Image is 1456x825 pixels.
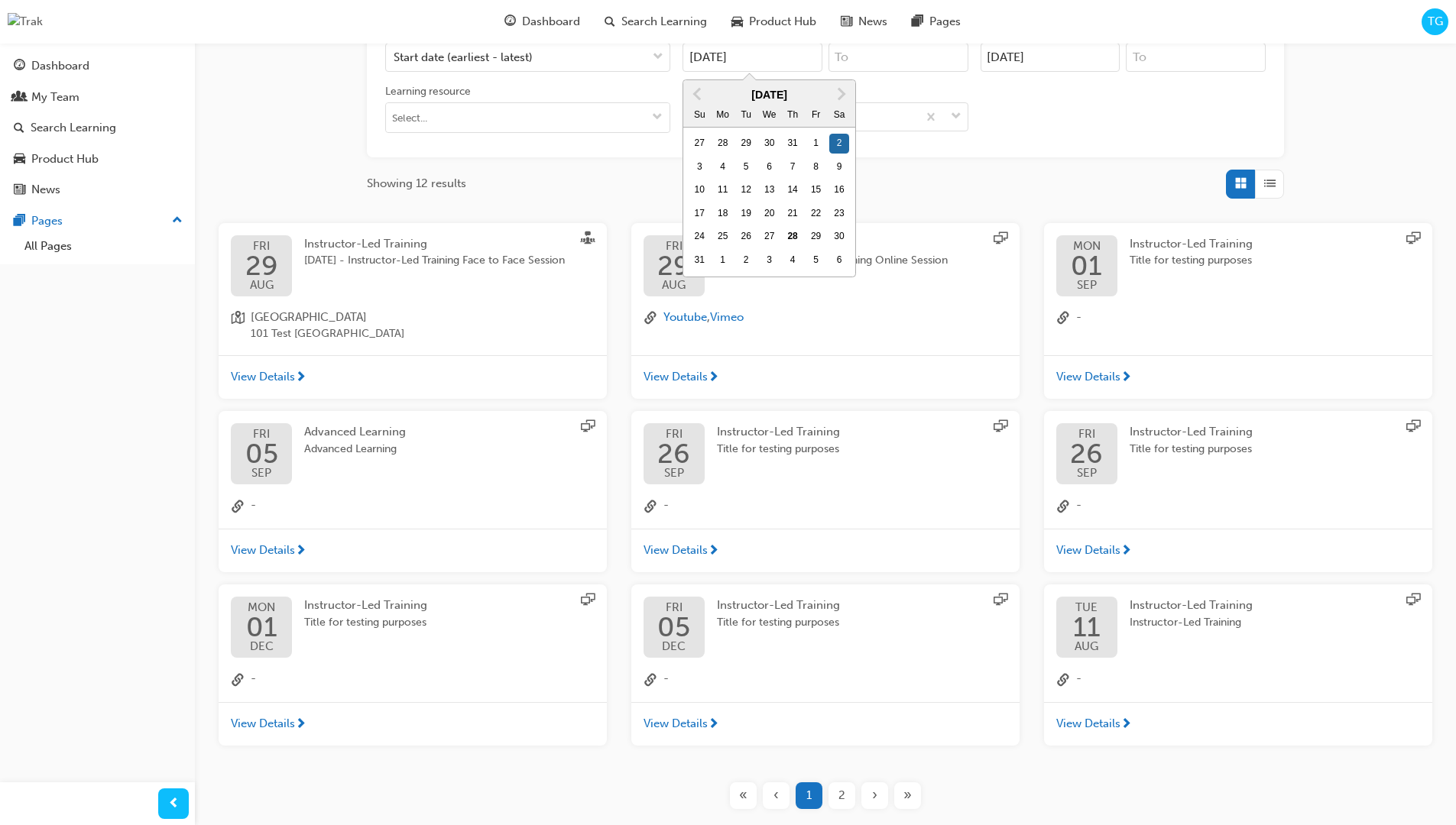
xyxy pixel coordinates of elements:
[1422,8,1448,35] button: TG
[685,82,709,106] button: Previous Month
[829,82,854,106] button: Next Month
[760,134,780,154] div: Choose Wednesday, July 30th, 2025
[981,43,1120,72] input: Enrollment cut off date
[829,227,849,247] div: Choose Saturday, August 30th, 2025
[951,107,961,127] span: down-icon
[1130,441,1253,458] span: Title for testing purposes
[1406,231,1420,248] span: sessionType_ONLINE_URL-icon
[31,89,79,106] div: My Team
[581,419,595,436] span: sessionType_ONLINE_URL-icon
[231,542,295,559] span: View Details
[219,584,607,746] button: MON01DECInstructor-Led TrainingTitle for testing purposeslink-icon-View Details
[581,231,595,248] span: sessionType_FACE_TO_FACE-icon
[1056,715,1120,733] span: View Details
[245,252,278,280] span: 29
[783,157,803,177] div: Choose Thursday, August 7th, 2025
[1056,542,1120,559] span: View Details
[829,105,849,125] div: Sa
[663,309,707,326] button: Youtube
[663,309,744,328] span: ,
[14,60,25,73] span: guage-icon
[14,183,25,197] span: news-icon
[1056,597,1420,658] a: TUE11AUGInstructor-Led TrainingInstructor-Led Training
[1056,309,1070,328] span: link-icon
[246,613,277,641] span: 01
[168,794,180,814] span: prev-icon
[1428,13,1443,31] span: TG
[736,204,756,224] div: Choose Tuesday, August 19th, 2025
[644,597,1007,658] a: FRI05DECInstructor-Led TrainingTitle for testing purposes
[1406,593,1420,610] span: sessionType_ONLINE_URL-icon
[621,13,707,31] span: Search Learning
[219,223,607,400] button: FRI29AUGInstructor-Led Training[DATE] - Instructor-Led Training Face to Face Sessionlocation-icon...
[31,150,99,168] div: Product Hub
[251,309,404,326] span: [GEOGRAPHIC_DATA]
[251,325,404,343] span: 101 Test [GEOGRAPHIC_DATA]
[1235,175,1247,192] span: Grid
[1044,411,1432,572] button: FRI26SEPInstructor-Led TrainingTitle for testing purposeslink-icon-View Details
[683,43,822,72] input: Start DatePrevious MonthNext Month[DATE]SuMoTuWeThFrSamonth 2025-08
[231,235,595,296] a: FRI29AUGInstructor-Led Training[DATE] - Instructor-Led Training Face to Face Session
[1070,429,1103,440] span: FRI
[644,423,1007,484] a: FRI26SEPInstructor-Led TrainingTitle for testing purposes
[825,782,858,809] button: Page 2
[304,425,406,438] span: Advanced Learning
[219,529,607,573] a: View Details
[657,241,690,252] span: FRI
[631,702,1020,746] a: View Details
[783,251,803,270] div: Choose Thursday, September 4th, 2025
[31,57,89,75] div: Dashboard
[6,49,189,207] button: DashboardMy TeamSearch LearningProduct HubNews
[736,134,756,154] div: Choose Tuesday, July 29th, 2025
[631,411,1020,572] button: FRI26SEPInstructor-Led TrainingTitle for testing purposeslink-icon-View Details
[841,12,852,31] span: news-icon
[663,497,669,516] span: -
[708,545,719,558] span: next-icon
[219,411,607,572] button: FRI05SEPAdvanced LearningAdvanced Learninglink-icon-View Details
[367,175,466,192] span: Showing 12 results
[304,237,427,251] span: Instructor-Led Training
[891,782,924,809] button: Last page
[1130,237,1253,251] span: Instructor-Led Training
[713,105,733,125] div: Mo
[1044,702,1432,746] a: View Details
[1120,545,1132,558] span: next-icon
[231,368,295,386] span: View Details
[631,584,1020,746] button: FRI05DECInstructor-Led TrainingTitle for testing purposeslink-icon-View Details
[806,134,826,154] div: Choose Friday, August 1st, 2025
[231,309,595,343] a: location-icon[GEOGRAPHIC_DATA]101 Test [GEOGRAPHIC_DATA]
[385,84,471,99] div: Learning resource
[592,6,719,37] a: search-iconSearch Learning
[717,598,840,612] span: Instructor-Led Training
[8,13,43,31] img: Trak
[1073,613,1101,641] span: 11
[657,467,690,479] span: SEP
[736,180,756,200] div: Choose Tuesday, August 12th, 2025
[1130,425,1253,438] span: Instructor-Led Training
[806,204,826,224] div: Choose Friday, August 22nd, 2025
[806,105,826,125] div: Fr
[806,227,826,247] div: Choose Friday, August 29th, 2025
[1044,355,1432,400] a: View Details
[304,598,427,612] span: Instructor-Led Training
[760,782,793,809] button: Previous page
[1406,419,1420,436] span: sessionType_ONLINE_URL-icon
[739,787,747,804] span: «
[689,204,709,224] div: Choose Sunday, August 17th, 2025
[1056,670,1070,690] span: link-icon
[631,355,1020,400] a: View Details
[903,787,912,804] span: »
[6,145,189,173] a: Product Hub
[858,13,887,31] span: News
[605,12,615,31] span: search-icon
[1126,43,1266,72] input: To
[689,105,709,125] div: Su
[245,280,278,291] span: AUG
[829,6,900,37] a: news-iconNews
[1056,235,1420,296] a: MON01SEPInstructor-Led TrainingTitle for testing purposes
[1071,280,1102,291] span: SEP
[713,134,733,154] div: Choose Monday, July 28th, 2025
[304,252,565,270] span: [DATE] - Instructor-Led Training Face to Face Session
[246,641,277,652] span: DEC
[657,252,690,280] span: 29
